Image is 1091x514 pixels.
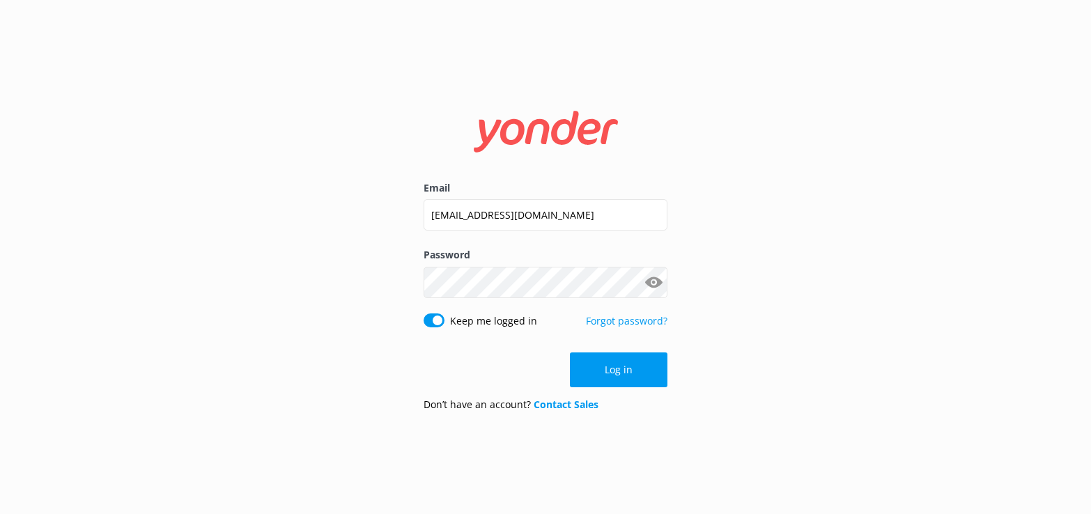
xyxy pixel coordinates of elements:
[424,397,598,412] p: Don’t have an account?
[424,247,667,263] label: Password
[586,314,667,327] a: Forgot password?
[450,313,537,329] label: Keep me logged in
[534,398,598,411] a: Contact Sales
[570,352,667,387] button: Log in
[424,199,667,231] input: user@emailaddress.com
[424,180,667,196] label: Email
[640,268,667,296] button: Show password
